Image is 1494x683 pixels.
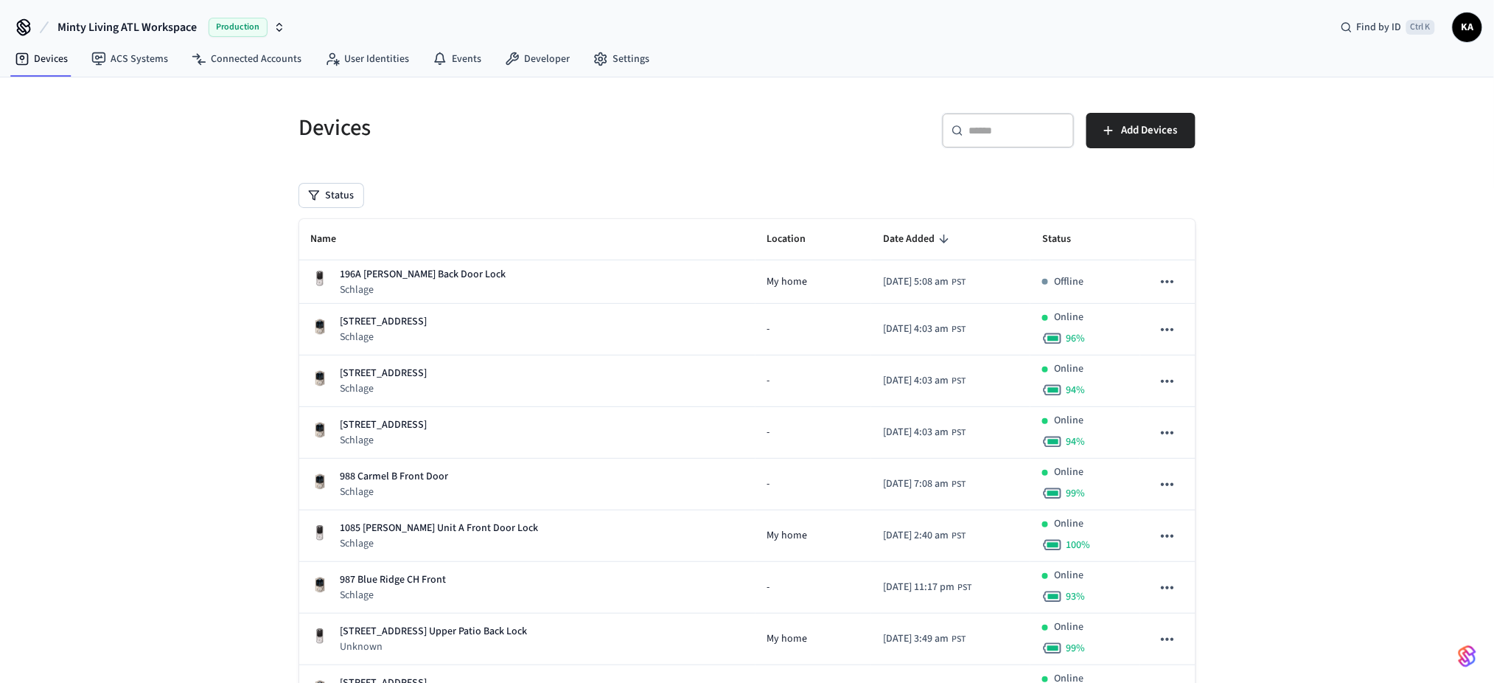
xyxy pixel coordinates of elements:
[1357,20,1402,35] span: Find by ID
[1054,620,1083,635] p: Online
[1066,589,1085,604] span: 93 %
[883,274,949,290] span: [DATE] 5:08 am
[767,476,770,492] span: -
[313,46,421,72] a: User Identities
[1066,486,1085,501] span: 99 %
[421,46,493,72] a: Events
[883,528,966,544] div: Asia/Manila
[952,426,966,440] span: PST
[341,572,447,588] p: 987 Blue Ridge CH Front
[341,536,539,551] p: Schlage
[341,521,539,536] p: 1085 [PERSON_NAME] Unit A Front Door Lock
[1054,516,1083,532] p: Online
[341,639,528,654] p: Unknown
[1406,20,1435,35] span: Ctrl K
[883,528,949,544] span: [DATE] 2:40 am
[1042,228,1090,251] span: Status
[341,485,449,499] p: Schlage
[1122,121,1178,140] span: Add Devices
[883,373,949,389] span: [DATE] 4:03 am
[1066,538,1090,552] span: 100 %
[883,631,949,647] span: [DATE] 3:49 am
[341,267,506,282] p: 196A [PERSON_NAME] Back Door Lock
[883,476,949,492] span: [DATE] 7:08 am
[341,381,427,396] p: Schlage
[767,274,808,290] span: My home
[311,370,329,387] img: Schlage Sense Smart Deadbolt with Camelot Trim, Front
[767,322,770,337] span: -
[767,631,808,647] span: My home
[952,530,966,543] span: PST
[311,318,329,336] img: Schlage Sense Smart Deadbolt with Camelot Trim, Front
[1454,14,1481,41] span: KA
[1453,13,1482,42] button: KA
[883,476,966,492] div: Asia/Manila
[767,580,770,595] span: -
[883,631,966,647] div: Asia/Manila
[883,425,966,440] div: Asia/Manila
[952,478,966,491] span: PST
[1086,113,1195,148] button: Add Devices
[883,228,954,251] span: Date Added
[1054,568,1083,583] p: Online
[311,270,329,288] img: Yale Assure Touchscreen Wifi Smart Lock, Satin Nickel, Front
[952,633,966,646] span: PST
[883,274,966,290] div: Asia/Manila
[1054,274,1083,290] p: Offline
[1459,645,1476,668] img: SeamLogoGradient.69752ec5.svg
[299,113,739,143] h5: Devices
[1066,383,1085,398] span: 94 %
[1054,413,1083,429] p: Online
[341,282,506,297] p: Schlage
[341,433,427,448] p: Schlage
[311,628,329,645] img: Yale Assure Touchscreen Wifi Smart Lock, Satin Nickel, Front
[767,528,808,544] span: My home
[180,46,313,72] a: Connected Accounts
[883,373,966,389] div: Asia/Manila
[341,588,447,603] p: Schlage
[341,417,427,433] p: [STREET_ADDRESS]
[582,46,661,72] a: Settings
[1066,434,1085,449] span: 94 %
[1066,641,1085,656] span: 99 %
[341,314,427,330] p: [STREET_ADDRESS]
[883,580,971,595] div: Asia/Manila
[883,322,966,337] div: Asia/Manila
[767,228,825,251] span: Location
[3,46,80,72] a: Devices
[952,375,966,388] span: PST
[952,323,966,336] span: PST
[1329,14,1447,41] div: Find by IDCtrl K
[341,624,528,639] p: [STREET_ADDRESS] Upper Patio Back Lock
[767,373,770,389] span: -
[311,473,329,490] img: Schlage Sense Smart Deadbolt with Camelot Trim, Front
[341,366,427,381] p: [STREET_ADDRESS]
[957,581,971,594] span: PST
[493,46,582,72] a: Developer
[311,576,329,594] img: Schlage Sense Smart Deadbolt with Camelot Trim, Front
[1054,465,1083,480] p: Online
[341,330,427,344] p: Schlage
[311,421,329,439] img: Schlage Sense Smart Deadbolt with Camelot Trim, Front
[952,276,966,289] span: PST
[299,184,363,207] button: Status
[883,425,949,440] span: [DATE] 4:03 am
[1066,331,1085,346] span: 96 %
[1054,361,1083,377] p: Online
[341,469,449,485] p: 988 Carmel B Front Door
[767,425,770,440] span: -
[57,18,197,36] span: Minty Living ATL Workspace
[311,228,356,251] span: Name
[1054,310,1083,325] p: Online
[209,18,268,37] span: Production
[883,322,949,337] span: [DATE] 4:03 am
[883,580,954,595] span: [DATE] 11:17 pm
[80,46,180,72] a: ACS Systems
[311,524,329,542] img: Yale Assure Touchscreen Wifi Smart Lock, Satin Nickel, Front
